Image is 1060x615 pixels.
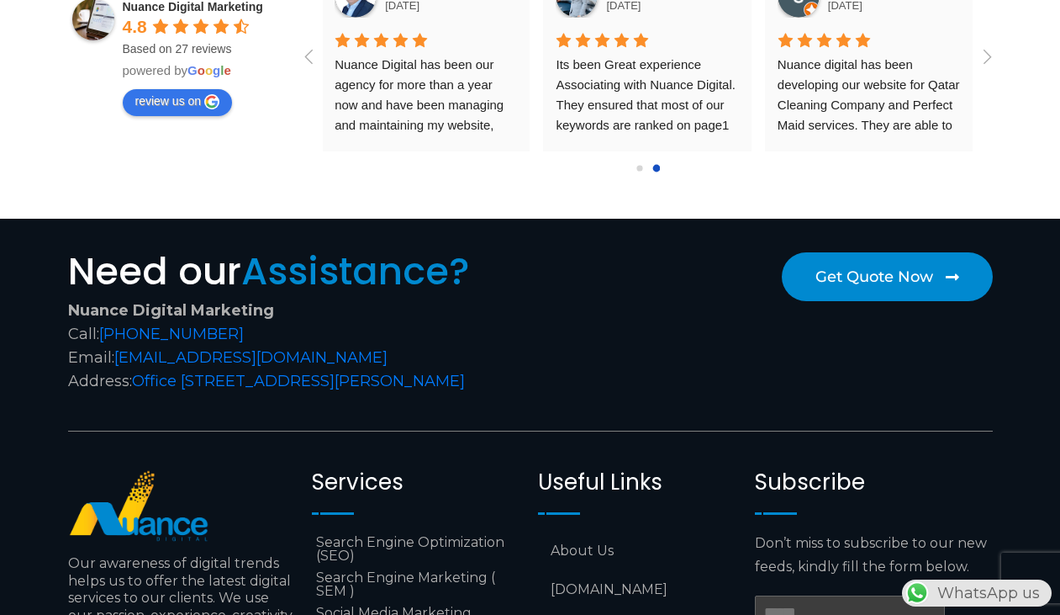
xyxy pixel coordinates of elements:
[902,584,1052,602] a: WhatsAppWhatsApp us
[68,252,522,290] h2: Need our
[312,532,521,567] a: Search Engine Optimization (SEO)
[782,252,993,301] a: Get Quote Now
[556,57,738,193] span: Its been Great experience Associating with Nuance Digital. They ensured that most of our keywords...
[114,348,388,367] a: [EMAIL_ADDRESS][DOMAIN_NAME]
[312,469,521,496] h2: Services
[755,469,992,496] h2: Subscribe
[220,63,224,77] span: l
[902,580,1052,607] div: WhatsApp us
[205,63,213,77] span: o
[538,532,738,570] a: About Us
[755,532,992,579] p: Don’t miss to subscribe to our new feeds, kindly fill the form below.
[198,63,205,77] span: o
[123,40,282,57] div: Based on 27 reviews
[187,63,198,77] span: G
[68,301,274,320] strong: Nuance Digital Marketing
[778,57,963,213] span: Nuance digital has been developing our website for Qatar Cleaning Company and Perfect Maid servic...
[123,62,282,79] div: powered by
[123,17,147,36] span: 4.8
[652,164,660,172] div: 1
[241,245,470,298] span: Assistance?
[312,567,521,602] a: Search Engine Marketing ( SEM )
[538,570,738,609] a: [DOMAIN_NAME]
[335,57,519,314] span: Nuance Digital has been our agency for more than a year now and have been managing and maintainin...
[815,269,933,284] span: Get Quote Now
[99,325,244,343] a: [PHONE_NUMBER]
[636,165,642,171] div: 0
[132,372,465,390] a: Office [STREET_ADDRESS][PERSON_NAME]
[68,299,522,393] div: Call: Email: Address:
[123,89,233,116] a: Write a review
[213,63,220,77] span: g
[224,63,230,77] span: e
[904,580,931,607] img: WhatsApp
[538,469,738,496] h2: Useful Links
